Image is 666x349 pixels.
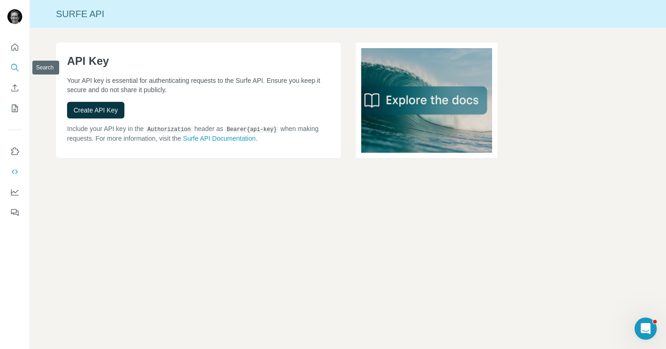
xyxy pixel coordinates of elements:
[7,9,22,24] img: Avatar
[7,59,22,76] button: Search
[225,126,278,133] code: Bearer {api-key}
[67,102,124,118] button: Create API Key
[7,143,22,160] button: Use Surfe on LinkedIn
[7,39,22,56] button: Quick start
[7,80,22,96] button: Enrich CSV
[74,106,118,115] span: Create API Key
[7,184,22,200] button: Dashboard
[7,204,22,221] button: Feedback
[67,124,330,143] p: Include your API key in the header as when making requests. For more information, visit the .
[30,7,666,20] div: Surfe API
[67,54,330,69] h1: API Key
[635,318,657,340] iframe: Intercom live chat
[7,100,22,117] button: My lists
[146,126,193,133] code: Authorization
[7,163,22,180] button: Use Surfe API
[183,135,256,142] a: Surfe API Documentation
[67,76,330,94] p: Your API key is essential for authenticating requests to the Surfe API. Ensure you keep it secure...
